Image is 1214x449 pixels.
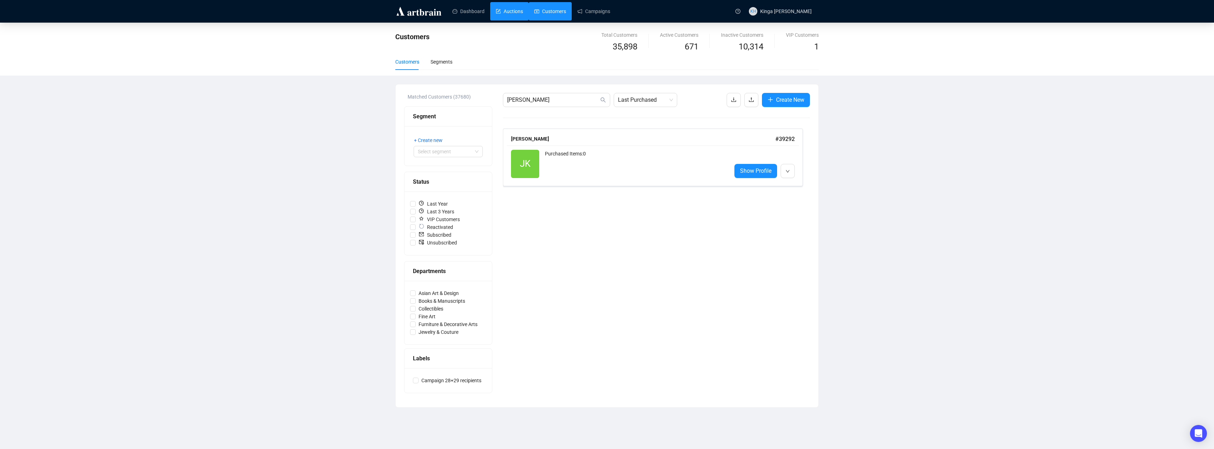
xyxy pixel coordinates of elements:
span: Jewelry & Couture [416,328,461,336]
span: Fine Art [416,313,438,320]
div: Customers [395,58,419,66]
span: Campaign 28+29 recipients [419,377,484,384]
span: + Create new [414,136,443,144]
span: download [731,97,737,102]
a: Show Profile [734,164,777,178]
div: Matched Customers (37680) [408,93,492,101]
span: down [786,169,790,173]
div: Purchased Items: 0 [545,150,726,178]
div: VIP Customers [786,31,819,39]
span: 35,898 [613,40,637,54]
div: Labels [413,354,483,363]
span: question-circle [735,9,740,14]
img: logo [395,6,443,17]
span: Asian Art & Design [416,289,462,297]
span: Books & Manuscripts [416,297,468,305]
span: Furniture & Decorative Arts [416,320,480,328]
span: Unsubscribed [416,239,460,247]
span: Subscribed [416,231,454,239]
div: Inactive Customers [721,31,763,39]
span: Show Profile [740,166,771,175]
span: 671 [685,42,698,52]
span: Customers [395,33,429,41]
span: Last Purchased [618,93,673,107]
span: VIP Customers [416,215,463,223]
a: Campaigns [577,2,610,20]
span: 10,314 [739,40,763,54]
span: Reactivated [416,223,456,231]
span: Last Year [416,200,451,208]
div: Segment [413,112,483,121]
span: 1 [814,42,819,52]
div: Open Intercom Messenger [1190,425,1207,442]
span: # 39292 [775,136,795,142]
div: Segments [431,58,452,66]
span: JK [520,156,530,171]
span: upload [749,97,754,102]
span: Last 3 Years [416,208,457,215]
a: Auctions [496,2,523,20]
button: + Create new [414,135,448,146]
span: Kinga [PERSON_NAME] [760,8,812,14]
div: Status [413,177,483,186]
div: Departments [413,267,483,276]
a: Dashboard [452,2,485,20]
span: KH [750,8,756,15]
span: Collectibles [416,305,446,313]
a: [PERSON_NAME]#39292JKPurchased Items:0Show Profile [503,129,810,186]
input: Search Customer... [507,96,599,104]
div: Active Customers [660,31,698,39]
span: Create New [776,95,804,104]
div: Total Customers [601,31,637,39]
button: Create New [762,93,810,107]
span: plus [768,97,773,102]
span: search [600,97,606,103]
a: Customers [534,2,566,20]
div: [PERSON_NAME] [511,135,775,143]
